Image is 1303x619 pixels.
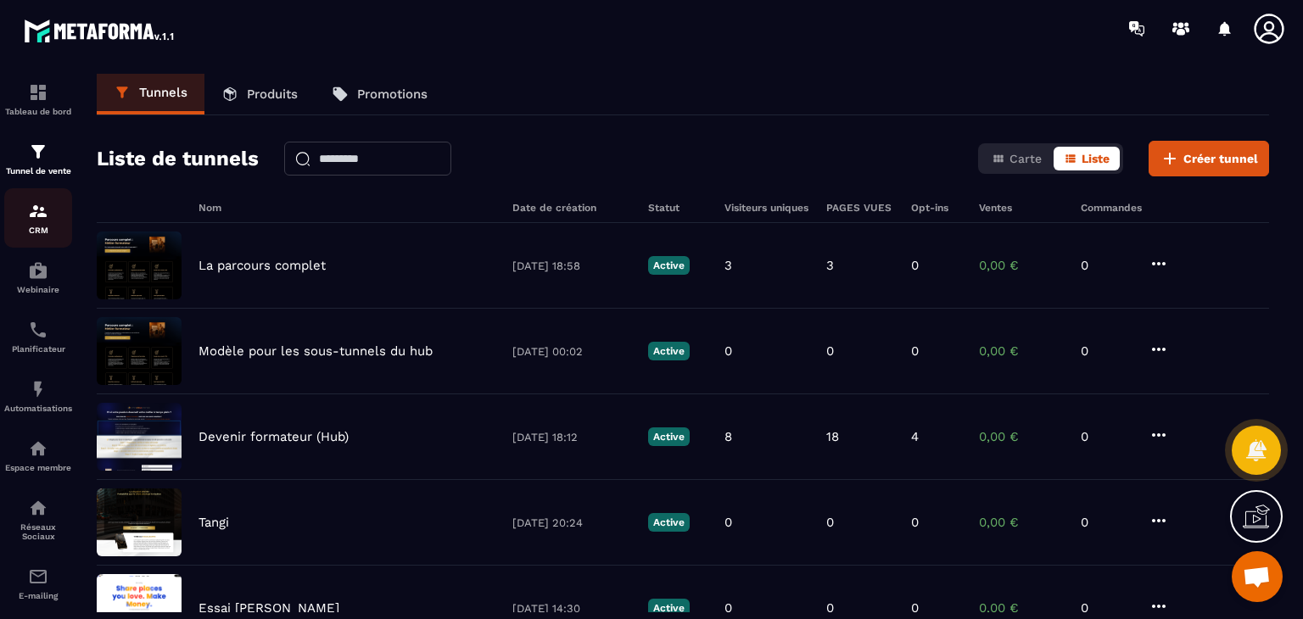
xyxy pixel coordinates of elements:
[199,343,433,359] p: Modèle pour les sous-tunnels du hub
[199,202,495,214] h6: Nom
[512,431,631,443] p: [DATE] 18:12
[724,515,732,530] p: 0
[1081,600,1132,616] p: 0
[648,599,690,617] p: Active
[247,86,298,102] p: Produits
[4,285,72,294] p: Webinaire
[4,166,72,176] p: Tunnel de vente
[1082,152,1110,165] span: Liste
[911,258,919,273] p: 0
[724,429,732,444] p: 8
[199,258,326,273] p: La parcours complet
[4,554,72,613] a: emailemailE-mailing
[648,513,690,532] p: Active
[28,260,48,281] img: automations
[1081,515,1132,530] p: 0
[512,202,631,214] h6: Date de création
[648,342,690,360] p: Active
[28,379,48,399] img: automations
[97,142,259,176] h2: Liste de tunnels
[199,429,349,444] p: Devenir formateur (Hub)
[1081,343,1132,359] p: 0
[911,202,962,214] h6: Opt-ins
[979,515,1064,530] p: 0,00 €
[28,566,48,587] img: email
[826,343,834,359] p: 0
[911,429,919,444] p: 4
[911,515,919,530] p: 0
[4,485,72,554] a: social-networksocial-networkRéseaux Sociaux
[648,256,690,275] p: Active
[826,515,834,530] p: 0
[911,600,919,616] p: 0
[4,226,72,235] p: CRM
[357,86,428,102] p: Promotions
[979,343,1064,359] p: 0,00 €
[4,426,72,485] a: automationsautomationsEspace membre
[724,202,809,214] h6: Visiteurs uniques
[1149,141,1269,176] button: Créer tunnel
[826,202,894,214] h6: PAGES VUES
[24,15,176,46] img: logo
[4,463,72,472] p: Espace membre
[1081,202,1142,214] h6: Commandes
[28,320,48,340] img: scheduler
[97,403,182,471] img: image
[204,74,315,114] a: Produits
[512,602,631,615] p: [DATE] 14:30
[28,201,48,221] img: formation
[826,429,839,444] p: 18
[4,248,72,307] a: automationsautomationsWebinaire
[1081,429,1132,444] p: 0
[1081,258,1132,273] p: 0
[28,438,48,459] img: automations
[981,147,1052,170] button: Carte
[1232,551,1283,602] a: Ouvrir le chat
[97,74,204,114] a: Tunnels
[97,317,182,385] img: image
[979,258,1064,273] p: 0,00 €
[979,429,1064,444] p: 0,00 €
[139,85,187,100] p: Tunnels
[1009,152,1042,165] span: Carte
[724,343,732,359] p: 0
[911,343,919,359] p: 0
[979,202,1064,214] h6: Ventes
[4,366,72,426] a: automationsautomationsAutomatisations
[199,600,339,616] p: Essai [PERSON_NAME]
[4,591,72,600] p: E-mailing
[512,259,631,272] p: [DATE] 18:58
[315,74,445,114] a: Promotions
[4,129,72,188] a: formationformationTunnel de vente
[97,488,182,556] img: image
[199,515,229,530] p: Tangi
[979,600,1064,616] p: 0,00 €
[648,427,690,446] p: Active
[4,107,72,116] p: Tableau de bord
[4,188,72,248] a: formationformationCRM
[4,522,72,541] p: Réseaux Sociaux
[4,70,72,129] a: formationformationTableau de bord
[4,307,72,366] a: schedulerschedulerPlanificateur
[1183,150,1258,167] span: Créer tunnel
[724,258,732,273] p: 3
[512,516,631,529] p: [DATE] 20:24
[724,600,732,616] p: 0
[826,600,834,616] p: 0
[97,231,182,299] img: image
[826,258,834,273] p: 3
[4,344,72,354] p: Planificateur
[28,498,48,518] img: social-network
[28,82,48,103] img: formation
[28,142,48,162] img: formation
[648,202,707,214] h6: Statut
[4,404,72,413] p: Automatisations
[1054,147,1120,170] button: Liste
[512,345,631,358] p: [DATE] 00:02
